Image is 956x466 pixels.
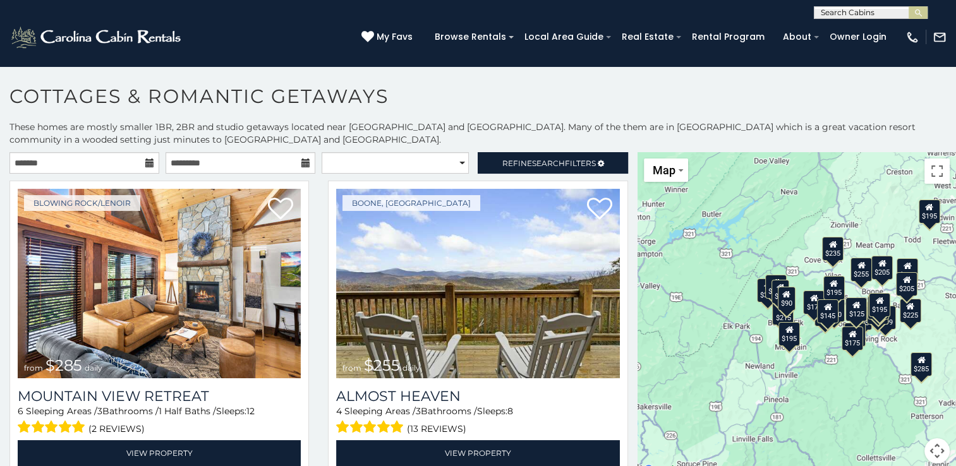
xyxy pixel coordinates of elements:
[336,440,619,466] a: View Property
[823,27,893,47] a: Owner Login
[924,438,950,463] button: Map camera controls
[97,405,102,417] span: 3
[416,405,421,417] span: 3
[777,27,818,47] a: About
[18,189,301,378] img: Mountain View Retreat
[868,295,889,319] div: $190
[402,363,420,373] span: daily
[644,158,688,182] button: Change map style
[817,299,838,323] div: $145
[867,301,888,325] div: $290
[377,30,413,44] span: My Favs
[85,363,102,373] span: daily
[364,356,400,374] span: $255
[45,356,82,374] span: $285
[18,189,301,378] a: Mountain View Retreat from $285 daily
[823,297,845,321] div: $190
[428,27,512,47] a: Browse Rentals
[842,326,863,350] div: $175
[587,196,612,223] a: Add to favorites
[88,421,145,437] span: (2 reviews)
[844,322,866,346] div: $275
[897,258,918,282] div: $200
[778,286,796,310] div: $90
[342,195,480,211] a: Boone, [GEOGRAPHIC_DATA]
[24,195,140,211] a: Blowing Rock/Lenoir
[478,152,627,174] a: RefineSearchFilters
[502,158,596,168] span: Refine Filters
[757,278,778,302] div: $315
[18,388,301,405] a: Mountain View Retreat
[778,321,800,345] div: $195
[615,27,680,47] a: Real Estate
[896,272,917,296] div: $205
[924,158,950,184] button: Toggle fullscreen view
[342,363,361,373] span: from
[803,290,825,314] div: $170
[822,236,844,260] div: $235
[336,189,619,378] img: Almost Heaven
[918,199,940,223] div: $195
[18,405,301,437] div: Sleeping Areas / Bathrooms / Sleeps:
[845,297,867,321] div: $125
[18,405,23,417] span: 6
[268,196,293,223] a: Add to favorites
[911,352,932,376] div: $285
[771,280,789,304] div: $85
[407,421,466,437] span: (13 reviews)
[653,164,675,177] span: Map
[899,299,921,323] div: $225
[336,405,619,437] div: Sleeping Areas / Bathrooms / Sleeps:
[532,158,565,168] span: Search
[361,30,416,44] a: My Favs
[246,405,255,417] span: 12
[871,256,893,280] div: $205
[772,301,794,325] div: $215
[336,388,619,405] a: Almost Heaven
[518,27,610,47] a: Local Area Guide
[765,275,787,299] div: $235
[869,292,890,316] div: $195
[336,405,342,417] span: 4
[933,30,947,44] img: mail-regular-white.png
[823,276,844,300] div: $195
[18,440,301,466] a: View Property
[874,305,895,329] div: $199
[686,27,771,47] a: Rental Program
[814,302,836,326] div: $199
[9,25,185,50] img: White-1-2.png
[159,405,216,417] span: 1 Half Baths /
[336,189,619,378] a: Almost Heaven from $255 daily
[850,258,872,282] div: $255
[507,405,513,417] span: 8
[905,30,919,44] img: phone-regular-white.png
[24,363,43,373] span: from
